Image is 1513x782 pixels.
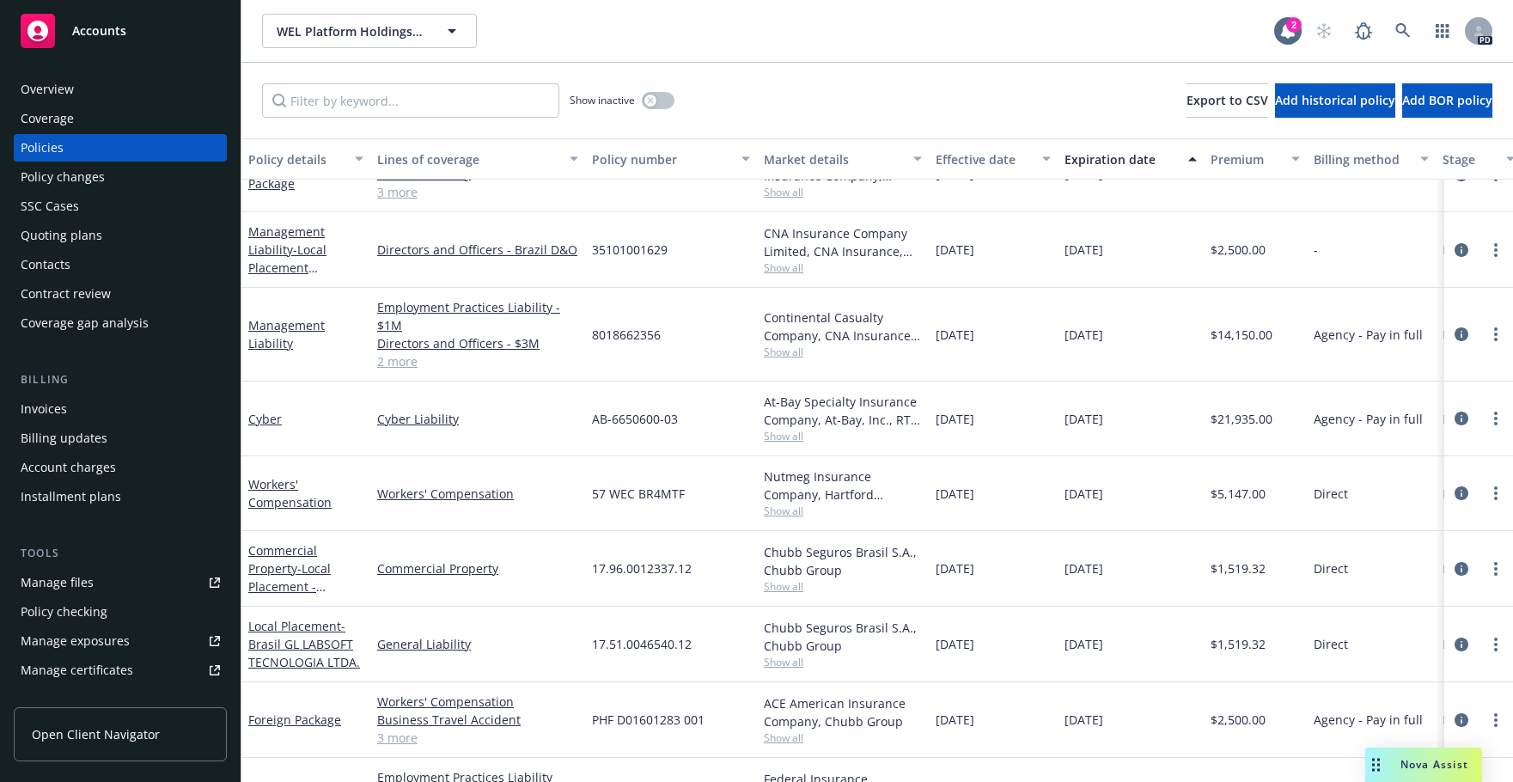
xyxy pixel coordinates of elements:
div: Installment plans [21,483,121,510]
button: Nova Assist [1365,748,1482,782]
span: $1,519.32 [1211,635,1266,653]
span: [DATE] [936,559,974,577]
a: General Liability [377,635,578,653]
div: Stage [1443,150,1496,168]
span: [DATE] [1065,635,1103,653]
a: Foreign Package [248,712,341,728]
a: Local Placement [248,618,360,670]
span: [DATE] [1065,711,1103,729]
div: 2 [1286,17,1302,33]
a: more [1486,483,1506,504]
div: Policies [21,134,64,162]
span: - Local Placement - [GEOGRAPHIC_DATA] Property - LABSOFT TECNOLOGIA LTDA [248,560,357,667]
a: circleInformation [1451,408,1472,429]
span: [DATE] [1065,559,1103,577]
span: [DATE] [1065,326,1103,344]
div: Policy changes [21,163,105,191]
span: - [1314,241,1318,259]
div: Contract review [21,280,111,308]
a: Billing updates [14,425,227,452]
a: Commercial Package [248,157,317,192]
span: Show all [764,429,922,443]
span: Show all [764,260,922,275]
div: Expiration date [1065,150,1178,168]
div: At-Bay Specialty Insurance Company, At-Bay, Inc., RT Specialty Insurance Services, LLC (RSG Speci... [764,393,922,429]
a: Policies [14,134,227,162]
a: Quoting plans [14,222,227,249]
span: Agency - Pay in full [1314,711,1423,729]
span: $1,519.32 [1211,559,1266,577]
div: Manage certificates [21,657,133,684]
button: WEL Platform Holdings, L.P. [262,14,477,48]
div: Coverage gap analysis [21,309,149,337]
span: 8018662356 [592,326,661,344]
span: 17.96.0012337.12 [592,559,692,577]
button: Policy details [241,138,370,180]
div: Contacts [21,251,70,278]
span: Show inactive [570,93,635,107]
span: [DATE] [936,635,974,653]
div: Manage exposures [21,627,130,655]
div: Manage claims [21,686,107,713]
a: 3 more [377,183,578,201]
button: Add historical policy [1275,83,1395,118]
a: Directors and Officers - Brazil D&O [377,241,578,259]
a: Business Travel Accident [377,711,578,729]
span: Show all [764,730,922,745]
div: Policy details [248,150,345,168]
a: Directors and Officers - $3M [377,334,578,352]
a: Manage claims [14,686,227,713]
a: more [1486,559,1506,579]
div: Drag to move [1365,748,1387,782]
a: Management Liability [248,317,325,351]
a: more [1486,240,1506,260]
div: Chubb Seguros Brasil S.A., Chubb Group [764,619,922,655]
button: Policy number [585,138,757,180]
a: Coverage gap analysis [14,309,227,337]
span: 57 WEC BR4MTF [592,485,685,503]
div: Account charges [21,454,116,481]
span: [DATE] [936,485,974,503]
a: Switch app [1425,14,1460,48]
span: [DATE] [936,326,974,344]
a: Commercial Property [248,542,357,667]
button: Add BOR policy [1402,83,1492,118]
a: more [1486,710,1506,730]
span: Open Client Navigator [32,725,160,743]
a: circleInformation [1451,710,1472,730]
div: Invoices [21,395,67,423]
span: PHF D01601283 001 [592,711,705,729]
a: Commercial Property [377,559,578,577]
a: Accounts [14,7,227,55]
a: Contacts [14,251,227,278]
div: Tools [14,545,227,562]
span: $2,500.00 [1211,711,1266,729]
span: $5,147.00 [1211,485,1266,503]
a: circleInformation [1451,634,1472,655]
span: 35101001629 [592,241,668,259]
button: Premium [1204,138,1307,180]
a: Policy checking [14,598,227,626]
a: Cyber [248,411,282,427]
div: Quoting plans [21,222,102,249]
span: Agency - Pay in full [1314,410,1423,428]
span: Accounts [72,24,126,38]
a: Employment Practices Liability - $1M [377,298,578,334]
a: Report a Bug [1346,14,1381,48]
span: 17.51.0046540.12 [592,635,692,653]
div: CNA Insurance Company Limited, CNA Insurance, CNA Insurance (International), RT Specialty Insuran... [764,224,922,260]
div: Lines of coverage [377,150,559,168]
div: Billing updates [21,425,107,452]
span: Add historical policy [1275,92,1395,108]
a: 2 more [377,352,578,370]
a: Manage certificates [14,657,227,684]
a: more [1486,634,1506,655]
a: Overview [14,76,227,103]
span: WEL Platform Holdings, L.P. [277,22,425,40]
a: Management Liability [248,223,357,312]
a: SSC Cases [14,192,227,220]
a: Search [1386,14,1420,48]
span: Export to CSV [1187,92,1268,108]
div: Continental Casualty Company, CNA Insurance, RT Specialty Insurance Services, LLC (RSG Specialty,... [764,309,922,345]
span: Show all [764,655,922,669]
